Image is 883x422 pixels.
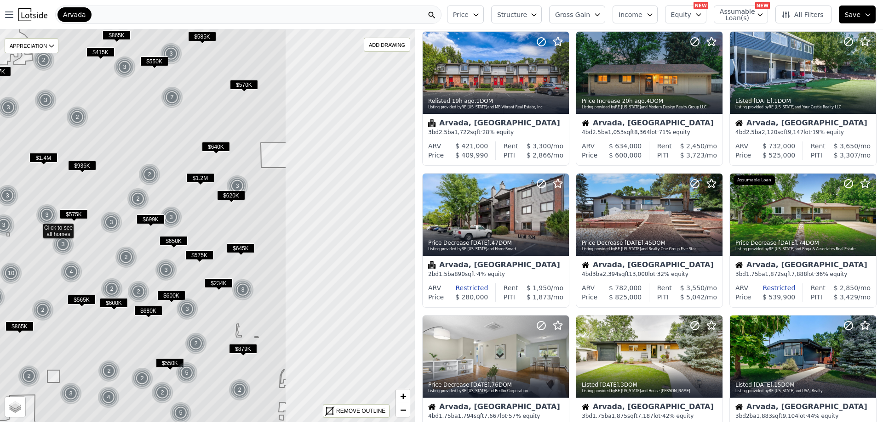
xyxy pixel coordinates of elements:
div: 2 [18,365,40,387]
span: 1,875 [612,413,627,419]
div: $600K [100,298,128,311]
span: $ 782,000 [609,284,642,292]
div: /mo [518,283,563,293]
div: Listing provided by RE [US_STATE] and Modern Design Realty Group LLC [582,105,718,110]
button: Equity [665,6,706,23]
div: Listed , 1 DOM [735,97,872,105]
div: ARV [428,283,441,293]
div: Price Decrease , 47 DOM [428,239,564,247]
time: 2025-08-09 14:56 [471,382,490,388]
div: /mo [672,141,717,151]
span: 2,394 [603,271,619,277]
span: $ 539,900 [763,293,795,301]
a: Layers [5,397,25,417]
div: Listing provided by RE [US_STATE] and Redfin Corporation [428,388,564,394]
div: $415K [86,47,115,61]
div: $699K [137,214,165,228]
div: Price Increase , 4 DOM [582,97,718,105]
div: 4 [97,386,120,408]
time: 2025-08-08 19:23 [754,382,773,388]
div: 7 [161,86,183,108]
div: PITI [504,151,515,160]
div: ARV [428,141,441,151]
a: Price Increase 20h ago,4DOMListing provided byRE [US_STATE]and Modern Design Realty Group LLCHous... [576,31,722,166]
div: 4 [60,261,82,283]
img: g1.png [185,332,207,354]
div: $865K [103,30,131,44]
img: g1.png [114,56,136,78]
div: 3 [34,89,57,111]
span: $ 3,723 [680,152,705,159]
span: $ 2,866 [527,152,551,159]
img: Condominium [428,261,436,269]
span: $ 600,000 [609,152,642,159]
span: Income [619,10,642,19]
div: 5 [176,362,198,384]
span: $640K [202,142,230,152]
div: NEW [694,2,708,9]
div: 4 bd 2.5 ba sqft lot · 71% equity [582,129,717,136]
div: $645K [227,243,255,257]
div: Arvada, [GEOGRAPHIC_DATA] [428,261,563,270]
img: House [582,119,589,127]
div: /mo [826,283,871,293]
div: 2 [131,367,153,389]
div: 2 [138,163,161,186]
div: Listing provided by RE [US_STATE] and MB Vibrant Real Estate, Inc [428,105,564,110]
span: $575K [185,250,213,260]
span: $1.4M [29,153,57,163]
div: Rent [811,141,826,151]
span: $ 2,450 [680,142,705,150]
span: $ 409,990 [455,152,488,159]
time: 2025-08-10 00:36 [625,240,643,246]
a: Zoom in [396,389,410,403]
a: Price Decrease [DATE],45DOMListing provided byRE [US_STATE]and Realty One Group Five StarHouseArv... [576,173,722,308]
div: NEW [755,2,770,9]
div: 3 [52,233,74,255]
img: g1.png [100,211,123,233]
button: All Filters [775,6,831,23]
span: Price [453,10,469,19]
div: $234K [205,278,233,292]
img: g1.png [18,365,40,387]
span: $879K [229,344,257,354]
div: 2 [115,246,137,268]
button: Income [613,6,658,23]
span: + [400,390,406,402]
span: $565K [68,295,96,304]
div: 2 [229,379,251,401]
span: $ 1,873 [527,293,551,301]
span: 890 [454,271,465,277]
span: $585K [188,32,216,41]
div: Arvada, [GEOGRAPHIC_DATA] [582,119,717,129]
div: 3 [176,298,198,320]
time: 2025-08-11 00:00 [754,98,773,104]
div: 2 [33,49,55,71]
span: $ 2,850 [834,284,858,292]
span: $936K [68,161,96,170]
img: g1.png [52,233,75,255]
div: PITI [657,293,669,302]
div: Price [428,293,444,302]
time: 2025-08-10 23:32 [471,240,490,246]
div: 3 [226,175,248,197]
span: $ 3,550 [680,284,705,292]
span: 7,667 [484,413,500,419]
div: Rent [657,141,672,151]
span: Arvada [63,10,86,19]
img: g1.png [138,163,161,186]
span: $ 3,300 [527,142,551,150]
span: 1,883 [757,413,772,419]
div: Listing provided by RE [US_STATE] and Realty One Group Five Star [582,247,718,252]
img: g1.png [101,278,123,300]
div: Restricted [441,283,488,293]
div: Restricted [748,283,795,293]
a: Zoom out [396,403,410,417]
div: Listing provided by RE [US_STATE] and Boga & Associates Real Estate [735,247,872,252]
div: $1.4M [29,153,57,166]
div: Price [735,293,751,302]
span: $865K [103,30,131,40]
div: $585K [188,32,216,45]
button: Gross Gain [549,6,605,23]
div: /mo [826,141,871,151]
